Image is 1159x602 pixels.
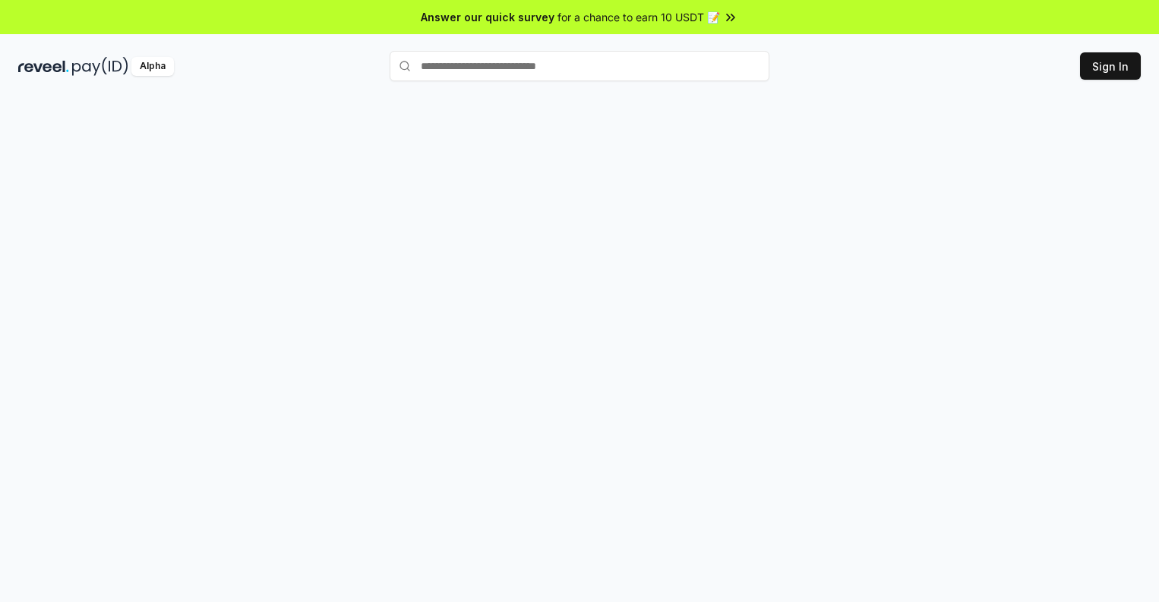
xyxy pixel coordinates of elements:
[1080,52,1141,80] button: Sign In
[131,57,174,76] div: Alpha
[72,57,128,76] img: pay_id
[18,57,69,76] img: reveel_dark
[421,9,554,25] span: Answer our quick survey
[557,9,720,25] span: for a chance to earn 10 USDT 📝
